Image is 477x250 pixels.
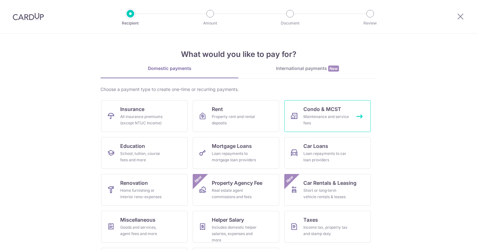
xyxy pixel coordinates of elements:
img: CardUp [13,13,44,20]
div: Real estate agent commissions and fees [212,187,258,200]
a: Car LoansLoan repayments to car loan providers [284,137,371,169]
div: International payments [238,65,377,72]
p: Review [347,20,394,26]
a: Car Rentals & LeasingShort or long‑term vehicle rentals & leasesNew [284,174,371,206]
a: Mortgage LoansLoan repayments to mortgage loan providers [193,137,279,169]
span: New [285,174,295,184]
span: Car Loans [303,142,328,150]
a: TaxesIncome tax, property tax and stamp duty [284,211,371,243]
div: Loan repayments to car loan providers [303,150,349,163]
span: Car Rentals & Leasing [303,179,356,187]
a: EducationSchool, tuition, course fees and more [101,137,188,169]
span: Education [120,142,145,150]
div: Income tax, property tax and stamp duty [303,224,349,237]
a: Condo & MCSTMaintenance and service fees [284,100,371,132]
span: Property Agency Fee [212,179,262,187]
div: Goods and services, agent fees and more [120,224,166,237]
span: Mortgage Loans [212,142,252,150]
a: MiscellaneousGoods and services, agent fees and more [101,211,188,243]
div: All insurance premiums (except NTUC Income) [120,114,166,126]
div: Property rent and rental deposits [212,114,258,126]
a: InsuranceAll insurance premiums (except NTUC Income) [101,100,188,132]
span: New [193,174,204,184]
div: Home furnishing or interior reno-expenses [120,187,166,200]
span: Insurance [120,105,144,113]
p: Amount [187,20,234,26]
h4: What would you like to pay for? [100,49,377,60]
span: Condo & MCST [303,105,341,113]
span: New [328,66,339,72]
a: Property Agency FeeReal estate agent commissions and feesNew [193,174,279,206]
span: Renovation [120,179,148,187]
div: Short or long‑term vehicle rentals & leases [303,187,349,200]
div: Includes domestic helper salaries, expenses and more [212,224,258,243]
div: School, tuition, course fees and more [120,150,166,163]
a: RentProperty rent and rental deposits [193,100,279,132]
p: Recipient [107,20,154,26]
div: Loan repayments to mortgage loan providers [212,150,258,163]
p: Document [266,20,314,26]
span: Rent [212,105,223,113]
span: Helper Salary [212,216,244,224]
a: Helper SalaryIncludes domestic helper salaries, expenses and more [193,211,279,243]
div: Maintenance and service fees [303,114,349,126]
div: Choose a payment type to create one-time or recurring payments. [100,86,377,93]
span: Taxes [303,216,318,224]
div: Domestic payments [100,65,238,72]
a: RenovationHome furnishing or interior reno-expenses [101,174,188,206]
span: Miscellaneous [120,216,156,224]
